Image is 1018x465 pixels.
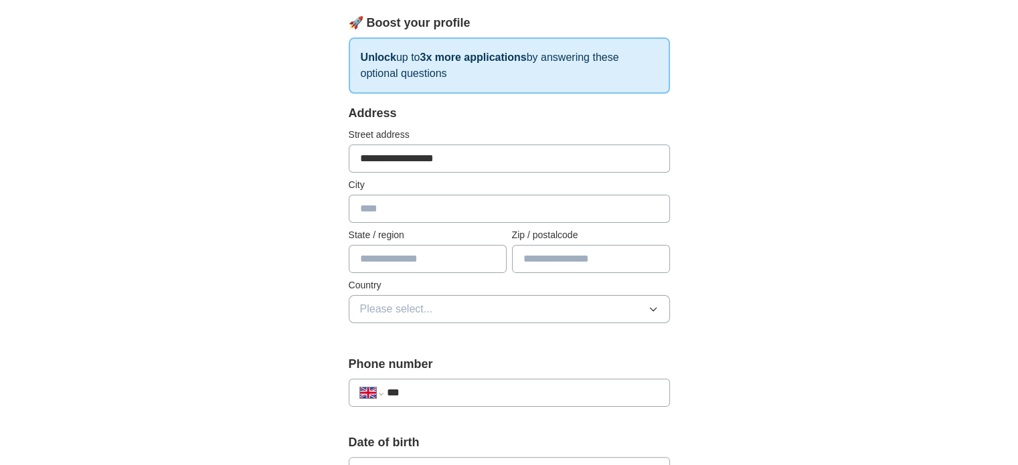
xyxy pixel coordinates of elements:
[349,37,670,94] p: up to by answering these optional questions
[360,301,433,317] span: Please select...
[349,278,670,292] label: Country
[349,434,670,452] label: Date of birth
[361,52,396,63] strong: Unlock
[349,128,670,142] label: Street address
[349,104,670,122] div: Address
[349,228,507,242] label: State / region
[349,178,670,192] label: City
[349,295,670,323] button: Please select...
[512,228,670,242] label: Zip / postalcode
[420,52,526,63] strong: 3x more applications
[349,355,670,373] label: Phone number
[349,14,670,32] div: 🚀 Boost your profile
